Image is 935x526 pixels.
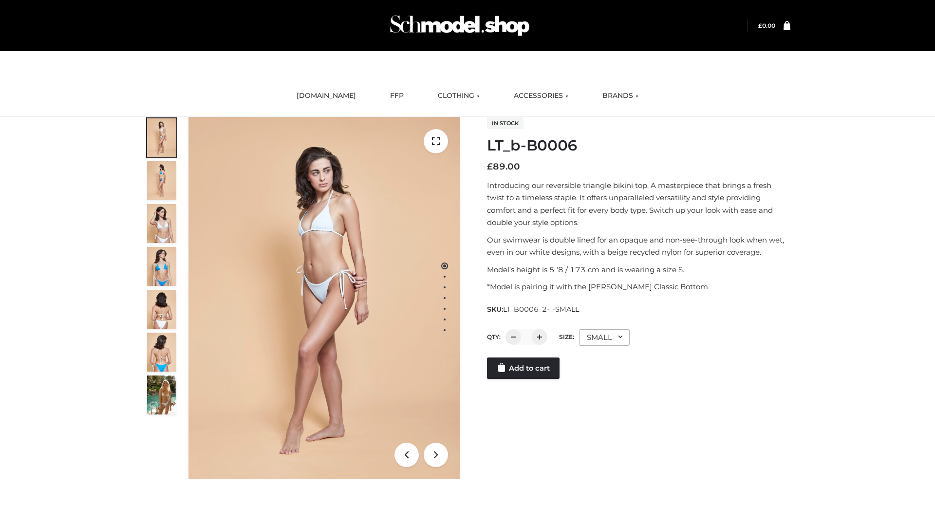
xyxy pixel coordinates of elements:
span: £ [487,161,493,172]
a: Add to cart [487,357,560,379]
a: BRANDS [595,85,646,107]
span: In stock [487,117,524,129]
span: £ [758,22,762,29]
span: LT_B0006_2-_-SMALL [503,305,579,314]
img: ArielClassicBikiniTop_CloudNine_AzureSky_OW114ECO_8-scaled.jpg [147,333,176,372]
bdi: 89.00 [487,161,520,172]
img: Schmodel Admin 964 [387,6,533,45]
label: QTY: [487,333,501,340]
a: £0.00 [758,22,775,29]
label: Size: [559,333,574,340]
bdi: 0.00 [758,22,775,29]
a: CLOTHING [430,85,487,107]
img: ArielClassicBikiniTop_CloudNine_AzureSky_OW114ECO_4-scaled.jpg [147,247,176,286]
img: Arieltop_CloudNine_AzureSky2.jpg [147,376,176,414]
p: *Model is pairing it with the [PERSON_NAME] Classic Bottom [487,281,790,293]
a: ACCESSORIES [506,85,576,107]
p: Our swimwear is double lined for an opaque and non-see-through look when wet, even in our white d... [487,234,790,259]
div: SMALL [579,329,630,346]
img: ArielClassicBikiniTop_CloudNine_AzureSky_OW114ECO_3-scaled.jpg [147,204,176,243]
img: ArielClassicBikiniTop_CloudNine_AzureSky_OW114ECO_7-scaled.jpg [147,290,176,329]
img: ArielClassicBikiniTop_CloudNine_AzureSky_OW114ECO_1-scaled.jpg [147,118,176,157]
p: Introducing our reversible triangle bikini top. A masterpiece that brings a fresh twist to a time... [487,179,790,229]
a: FFP [383,85,411,107]
img: ArielClassicBikiniTop_CloudNine_AzureSky_OW114ECO_1 [188,117,460,479]
a: [DOMAIN_NAME] [289,85,363,107]
h1: LT_b-B0006 [487,137,790,154]
span: SKU: [487,303,580,315]
p: Model’s height is 5 ‘8 / 173 cm and is wearing a size S. [487,263,790,276]
img: ArielClassicBikiniTop_CloudNine_AzureSky_OW114ECO_2-scaled.jpg [147,161,176,200]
